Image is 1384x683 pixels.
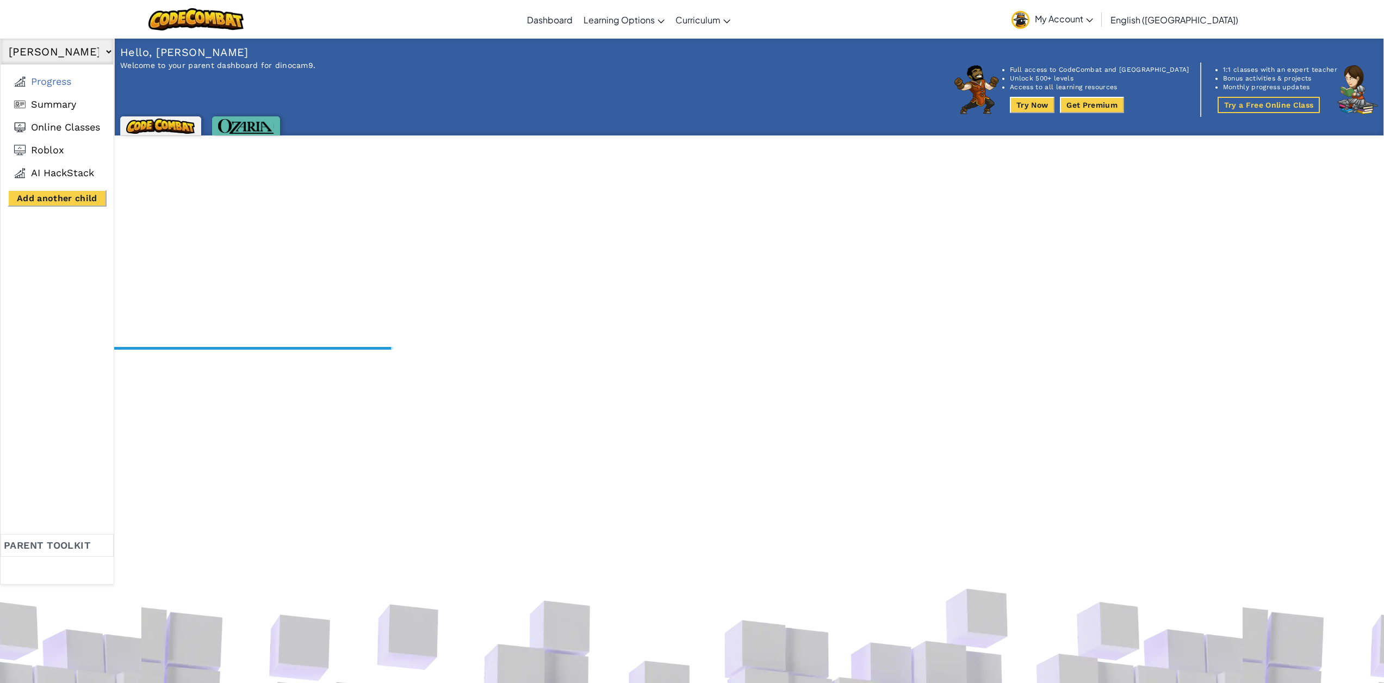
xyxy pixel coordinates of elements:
[954,65,999,114] img: CodeCombat character
[578,5,670,34] a: Learning Options
[522,5,578,34] a: Dashboard
[1218,97,1320,113] button: Try a Free Online Class
[9,70,105,93] a: Progress Progress
[1010,97,1054,113] button: Try Now
[9,93,105,116] a: Summary Summary
[1060,97,1124,113] button: Get Premium
[14,167,26,178] img: AI Hackstack
[31,144,64,156] span: Roblox
[1110,14,1238,26] span: English ([GEOGRAPHIC_DATA])
[670,5,736,34] a: Curriculum
[1223,83,1337,91] li: Monthly progress updates
[31,121,100,133] span: Online Classes
[1011,11,1029,29] img: avatar
[14,76,26,87] img: Progress
[9,162,105,184] a: AI Hackstack AI HackStack
[1006,2,1098,36] a: My Account
[1,534,114,584] a: Parent toolkit
[1,534,114,557] div: Parent toolkit
[1010,65,1189,74] li: Full access to CodeCombat and [GEOGRAPHIC_DATA]
[120,60,315,70] p: Welcome to your parent dashboard for dinocam9.
[1010,83,1189,91] li: Access to all learning resources
[14,122,26,133] img: Online Classes
[14,145,26,156] img: Roblox
[584,14,655,26] span: Learning Options
[8,190,107,207] button: Add another child
[126,119,195,134] img: CodeCombat logo
[675,14,721,26] span: Curriculum
[9,139,105,162] a: Roblox Roblox
[31,167,94,179] span: AI HackStack
[31,76,71,88] span: Progress
[1105,5,1244,34] a: English ([GEOGRAPHIC_DATA])
[218,119,274,134] img: Ozaria logo
[1010,74,1189,83] li: Unlock 500+ levels
[9,116,105,139] a: Online Classes Online Classes
[1337,65,1378,114] img: CodeCombat character
[31,98,76,110] span: Summary
[14,99,26,110] img: Summary
[120,44,315,60] p: Hello, [PERSON_NAME]
[1035,13,1093,24] span: My Account
[1223,65,1337,74] li: 1:1 classes with an expert teacher
[148,8,244,30] img: CodeCombat logo
[1223,74,1337,83] li: Bonus activities & projects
